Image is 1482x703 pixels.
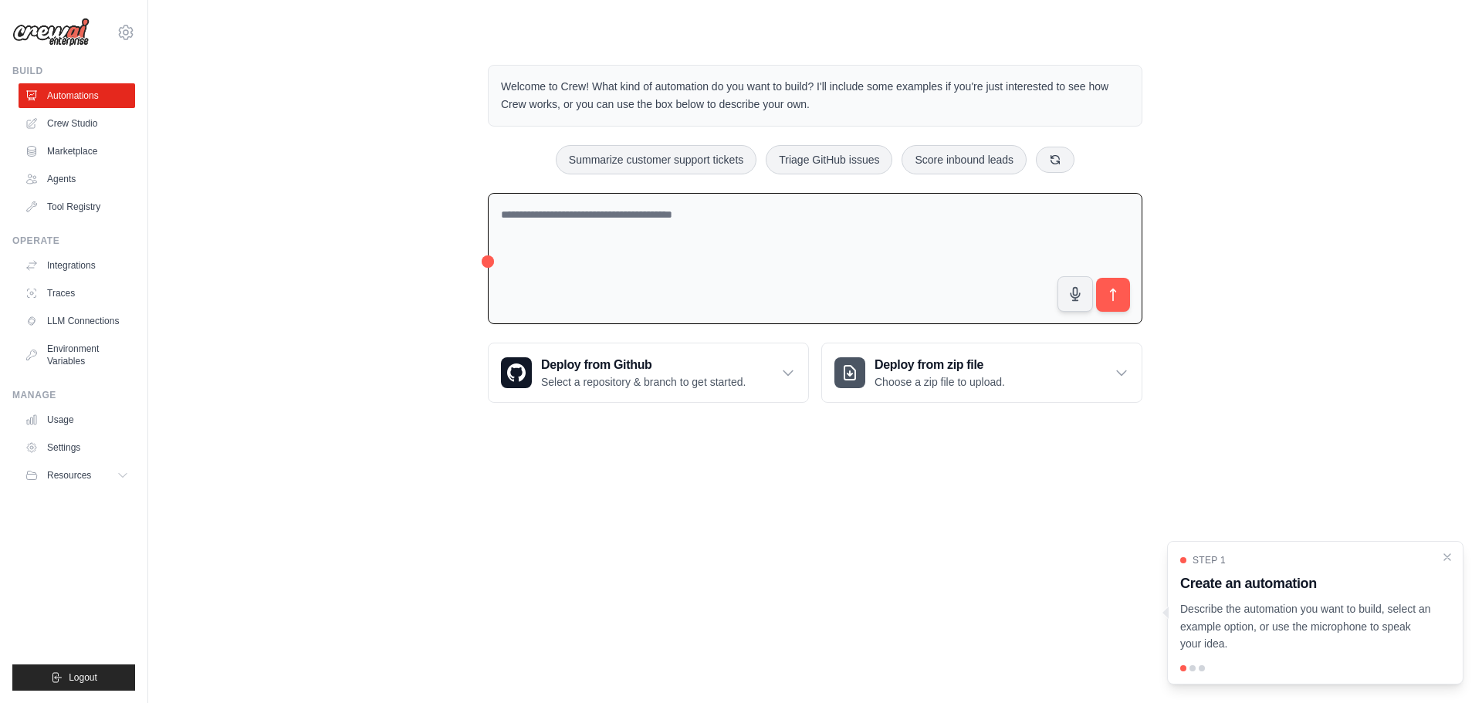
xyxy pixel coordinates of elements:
button: Resources [19,463,135,488]
a: Marketplace [19,139,135,164]
div: Build [12,65,135,77]
a: Tool Registry [19,194,135,219]
a: Integrations [19,253,135,278]
p: Welcome to Crew! What kind of automation do you want to build? I'll include some examples if you'... [501,78,1129,113]
div: Operate [12,235,135,247]
button: Summarize customer support tickets [556,145,756,174]
p: Select a repository & branch to get started. [541,374,746,390]
a: Environment Variables [19,336,135,373]
a: Automations [19,83,135,108]
a: LLM Connections [19,309,135,333]
div: Manage [12,389,135,401]
p: Describe the automation you want to build, select an example option, or use the microphone to spe... [1180,600,1432,653]
img: Logo [12,18,90,47]
button: Triage GitHub issues [766,145,892,174]
p: Choose a zip file to upload. [875,374,1005,390]
a: Crew Studio [19,111,135,136]
h3: Deploy from zip file [875,356,1005,374]
a: Usage [19,407,135,432]
a: Agents [19,167,135,191]
span: Logout [69,671,97,684]
h3: Deploy from Github [541,356,746,374]
h3: Create an automation [1180,573,1432,594]
span: Resources [47,469,91,482]
span: Step 1 [1193,554,1226,566]
button: Logout [12,664,135,691]
a: Settings [19,435,135,460]
button: Close walkthrough [1441,551,1453,563]
button: Score inbound leads [902,145,1027,174]
a: Traces [19,281,135,306]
